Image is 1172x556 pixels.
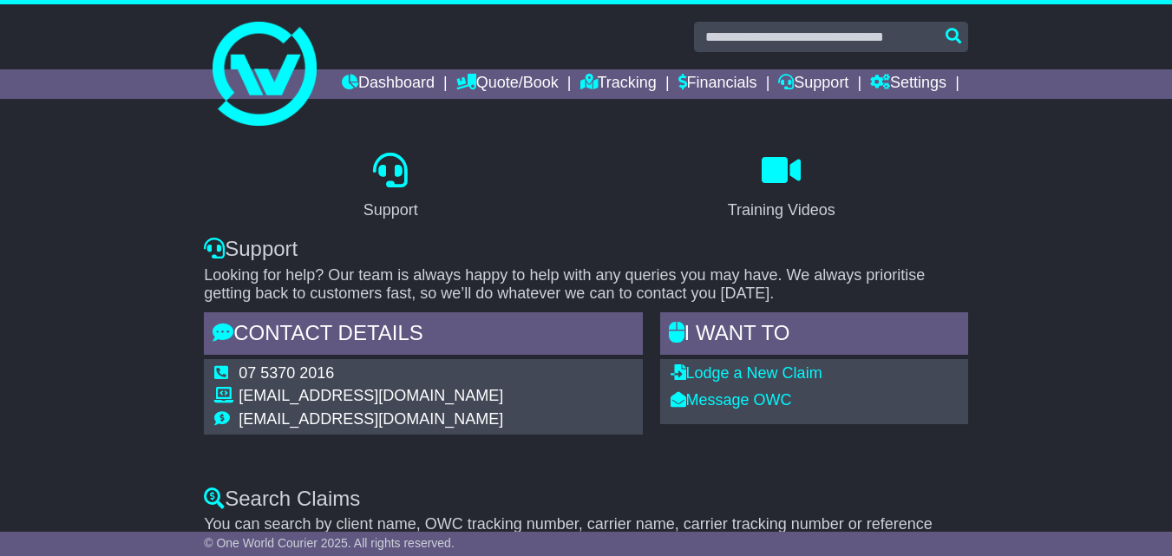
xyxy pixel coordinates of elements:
a: Training Videos [717,147,847,228]
a: Tracking [580,69,657,99]
p: Looking for help? Our team is always happy to help with any queries you may have. We always prior... [204,266,968,304]
div: Contact Details [204,312,642,359]
span: © One World Courier 2025. All rights reserved. [204,536,455,550]
div: I WANT to [660,312,968,359]
div: Support [204,237,968,262]
div: Search Claims [204,487,968,512]
a: Settings [870,69,946,99]
td: 07 5370 2016 [239,364,503,388]
td: [EMAIL_ADDRESS][DOMAIN_NAME] [239,387,503,410]
a: Financials [678,69,757,99]
p: You can search by client name, OWC tracking number, carrier name, carrier tracking number or refe... [204,515,968,553]
a: Message OWC [671,391,792,409]
td: [EMAIL_ADDRESS][DOMAIN_NAME] [239,410,503,429]
div: Support [363,199,418,222]
a: Quote/Book [456,69,559,99]
div: Training Videos [728,199,835,222]
a: Lodge a New Claim [671,364,822,382]
a: Support [352,147,429,228]
a: Dashboard [342,69,435,99]
a: Support [778,69,848,99]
